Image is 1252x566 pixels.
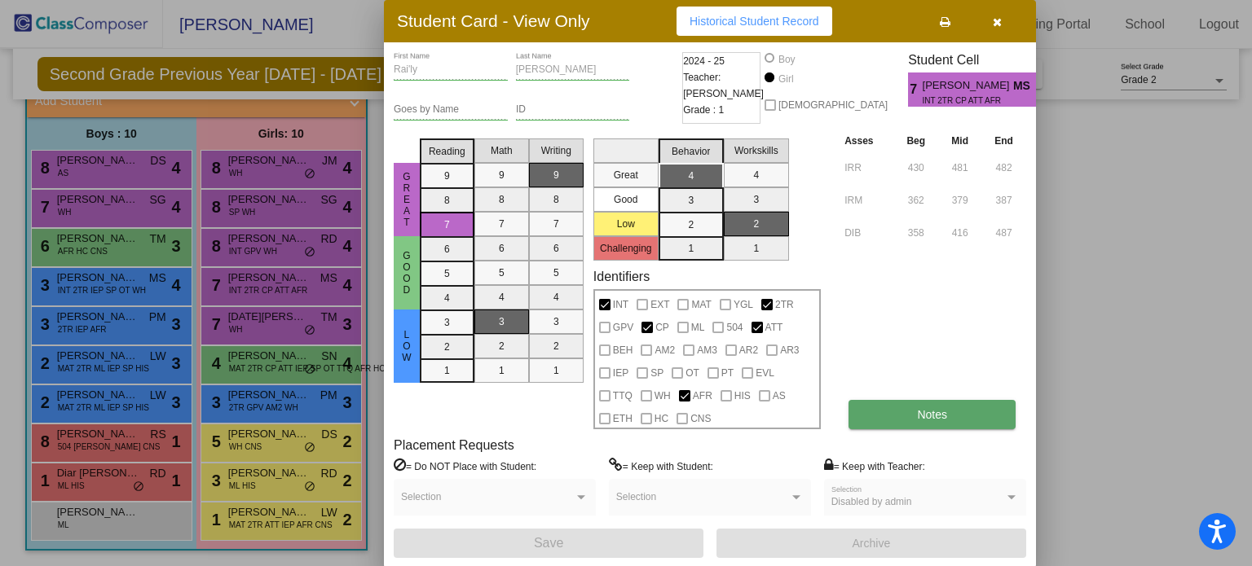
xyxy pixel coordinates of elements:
[893,132,938,150] th: Beg
[650,363,663,383] span: SP
[394,458,536,474] label: = Do NOT Place with Student:
[677,7,832,36] button: Historical Student Record
[683,102,724,118] span: Grade : 1
[734,295,753,314] span: YGL
[613,409,633,428] span: ETH
[690,15,819,28] span: Historical Student Record
[773,386,786,406] span: AS
[981,132,1026,150] th: End
[686,363,699,383] span: OT
[844,188,889,213] input: assessment
[655,340,675,360] span: AM2
[683,53,725,69] span: 2024 - 25
[655,318,669,337] span: CP
[399,250,414,296] span: Good
[734,386,751,406] span: HIS
[613,295,628,314] span: INT
[691,318,705,337] span: ML
[831,496,912,507] span: Disabled by admin
[721,363,734,383] span: PT
[683,69,764,102] span: Teacher: [PERSON_NAME]
[775,295,794,314] span: 2TR
[655,386,671,406] span: WH
[778,72,794,86] div: Girl
[778,52,796,67] div: Boy
[690,409,711,428] span: CNS
[1036,80,1050,99] span: 4
[739,340,758,360] span: AR2
[394,529,703,558] button: Save
[399,171,414,228] span: Great
[849,400,1016,429] button: Notes
[613,318,633,337] span: GPV
[593,269,650,284] label: Identifiers
[397,11,590,31] h3: Student Card - View Only
[655,409,668,428] span: HC
[534,536,563,550] span: Save
[778,95,888,115] span: [DEMOGRAPHIC_DATA]
[938,132,981,150] th: Mid
[840,132,893,150] th: Asses
[613,340,633,360] span: BEH
[923,77,1013,94] span: [PERSON_NAME]
[824,458,925,474] label: = Keep with Teacher:
[844,156,889,180] input: assessment
[399,329,414,363] span: Low
[716,529,1026,558] button: Archive
[726,318,743,337] span: 504
[908,80,922,99] span: 7
[613,386,633,406] span: TTQ
[394,437,514,453] label: Placement Requests
[613,363,628,383] span: IEP
[908,52,1050,68] h3: Student Cell
[1013,77,1036,94] span: MS
[609,458,713,474] label: = Keep with Student:
[844,221,889,245] input: assessment
[693,386,712,406] span: AFR
[756,363,774,383] span: EVL
[765,318,783,337] span: ATT
[923,94,1002,107] span: INT 2TR CP ATT AFR
[394,104,508,116] input: goes by name
[697,340,717,360] span: AM3
[650,295,669,314] span: EXT
[691,295,711,314] span: MAT
[917,408,947,421] span: Notes
[853,537,891,550] span: Archive
[780,340,799,360] span: AR3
